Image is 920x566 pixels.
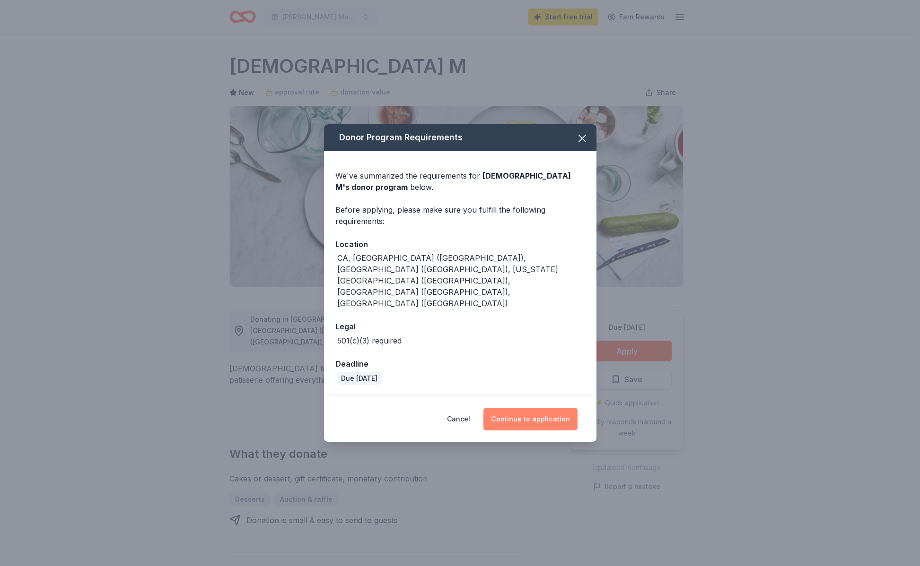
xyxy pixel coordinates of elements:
div: Due [DATE] [337,372,381,385]
div: CA, [GEOGRAPHIC_DATA] ([GEOGRAPHIC_DATA]), [GEOGRAPHIC_DATA] ([GEOGRAPHIC_DATA]), [US_STATE][GEOG... [337,252,585,309]
div: Legal [335,320,585,333]
div: Location [335,238,585,250]
button: Cancel [447,408,470,430]
div: Deadline [335,358,585,370]
div: We've summarized the requirements for below. [335,170,585,193]
button: Continue to application [483,408,578,430]
div: Before applying, please make sure you fulfill the following requirements: [335,204,585,227]
div: Donor Program Requirements [324,124,596,151]
div: 501(c)(3) required [337,335,402,346]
